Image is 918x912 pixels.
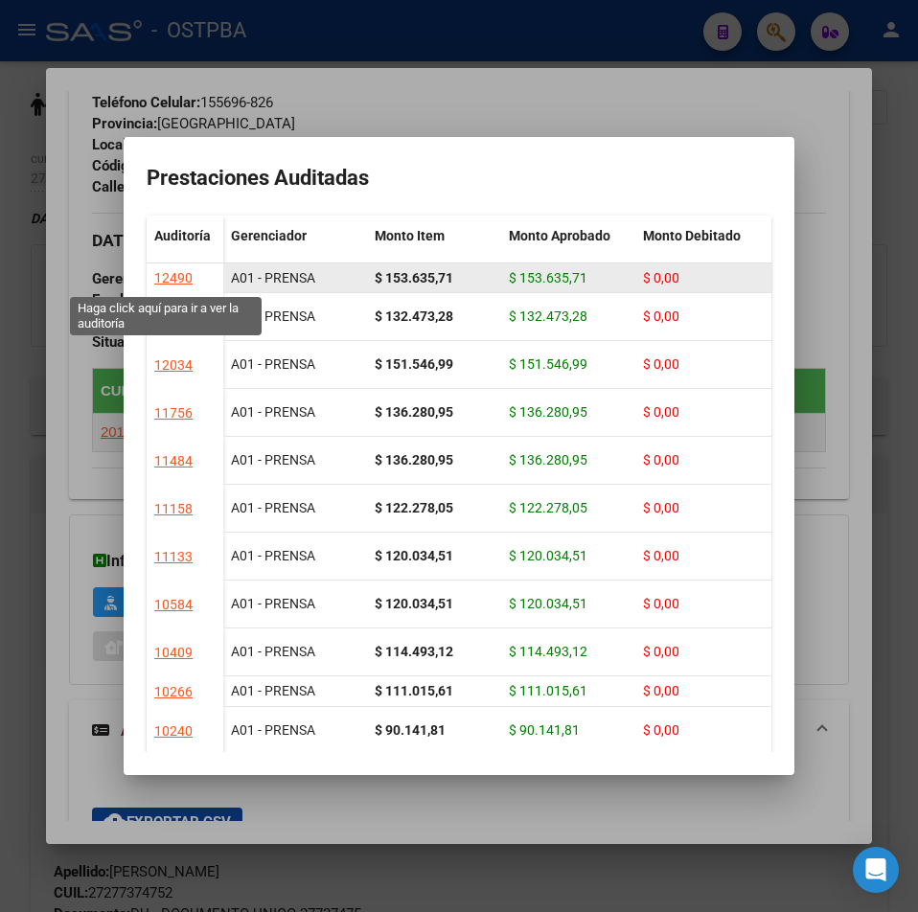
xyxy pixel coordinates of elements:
datatable-header-cell: Monto Aprobado [501,216,635,296]
span: $ 120.034,51 [509,596,587,611]
div: 10584 [154,594,193,616]
datatable-header-cell: Monto Debitado [635,216,769,296]
div: Open Intercom Messenger [853,847,899,893]
div: 12034 [154,354,193,376]
strong: $ 114.493,12 [375,644,453,659]
span: Monto Aprobado [509,228,610,243]
span: $ 0,00 [643,596,679,611]
div: 12490 [154,267,193,289]
span: $ 90.141,81 [509,722,580,738]
span: $ 111.015,61 [509,683,587,698]
span: A01 - PRENSA [231,356,315,372]
datatable-header-cell: Auditoría [147,216,223,296]
span: $ 0,00 [643,270,679,285]
span: $ 0,00 [643,683,679,698]
strong: $ 153.635,71 [375,270,453,285]
datatable-header-cell: Gerenciador [223,216,367,296]
span: $ 114.493,12 [509,644,587,659]
div: 11484 [154,450,193,472]
span: A01 - PRENSA [231,308,315,324]
div: 11133 [154,546,193,568]
div: 10240 [154,720,193,742]
span: A01 - PRENSA [231,644,315,659]
h2: Prestaciones Auditadas [147,160,771,196]
span: Monto Debitado [643,228,741,243]
span: Monto Item [375,228,445,243]
strong: $ 90.141,81 [375,722,446,738]
strong: $ 132.473,28 [375,308,453,324]
strong: $ 151.546,99 [375,356,453,372]
span: $ 0,00 [643,722,679,738]
strong: $ 136.280,95 [375,452,453,467]
div: 12303 [154,307,193,329]
span: A01 - PRENSA [231,270,315,285]
span: A01 - PRENSA [231,548,315,563]
strong: $ 122.278,05 [375,500,453,515]
span: $ 0,00 [643,404,679,420]
span: A01 - PRENSA [231,452,315,467]
span: Auditoría [154,228,211,243]
span: A01 - PRENSA [231,596,315,611]
strong: $ 111.015,61 [375,683,453,698]
strong: $ 136.280,95 [375,404,453,420]
div: 11158 [154,498,193,520]
span: $ 0,00 [643,308,679,324]
span: A01 - PRENSA [231,683,315,698]
span: A01 - PRENSA [231,404,315,420]
datatable-header-cell: Monto Item [367,216,501,296]
span: Gerenciador [231,228,307,243]
span: $ 153.635,71 [509,270,587,285]
span: $ 151.546,99 [509,356,587,372]
span: $ 0,00 [643,644,679,659]
span: $ 0,00 [643,548,679,563]
div: 10266 [154,681,193,703]
span: A01 - PRENSA [231,722,315,738]
div: 11756 [154,402,193,424]
span: $ 122.278,05 [509,500,587,515]
strong: $ 120.034,51 [375,548,453,563]
span: $ 136.280,95 [509,452,587,467]
span: $ 120.034,51 [509,548,587,563]
div: 10409 [154,642,193,664]
span: $ 0,00 [643,452,679,467]
span: A01 - PRENSA [231,500,315,515]
strong: $ 120.034,51 [375,596,453,611]
span: $ 0,00 [643,500,679,515]
span: $ 132.473,28 [509,308,587,324]
span: $ 0,00 [643,356,679,372]
span: $ 136.280,95 [509,404,587,420]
